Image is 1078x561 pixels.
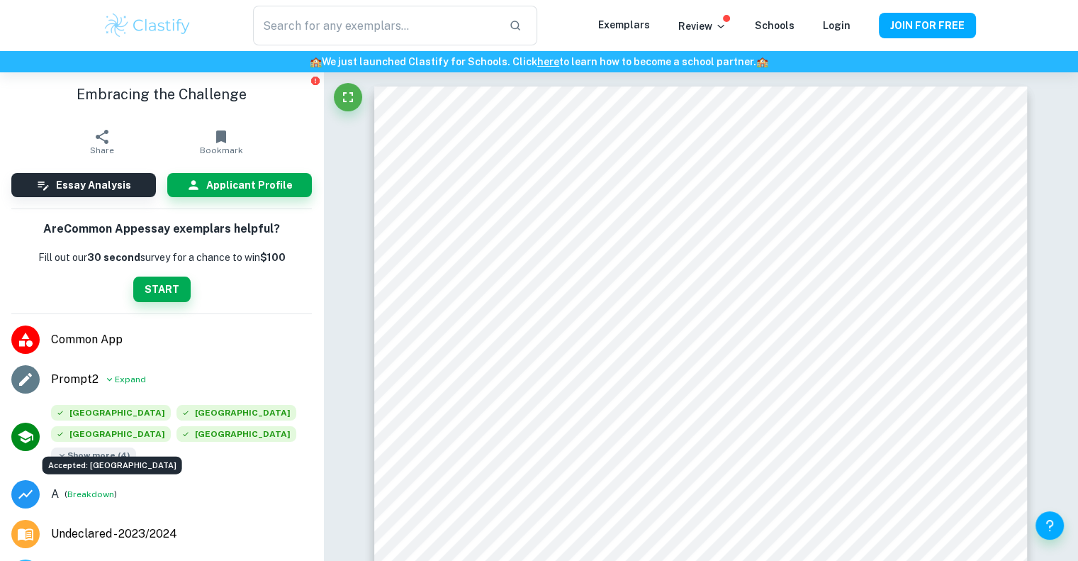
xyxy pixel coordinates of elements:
[51,486,59,503] p: Grade
[115,373,146,386] span: Expand
[51,405,171,426] div: Accepted: Harvard University
[51,371,99,388] a: Prompt2
[87,252,140,263] b: 30 second
[38,250,286,265] p: Fill out our survey for a chance to win
[756,56,768,67] span: 🏫
[176,426,296,448] div: Accepted: Brown University
[67,488,114,501] button: Breakdown
[176,405,296,421] span: [GEOGRAPHIC_DATA]
[51,426,171,442] span: [GEOGRAPHIC_DATA]
[176,405,296,426] div: Accepted: Yale University
[51,331,312,348] span: Common App
[755,20,795,31] a: Schools
[310,56,322,67] span: 🏫
[176,426,296,442] span: [GEOGRAPHIC_DATA]
[260,252,286,263] strong: $100
[598,17,650,33] p: Exemplars
[537,56,559,67] a: here
[133,277,191,302] button: START
[167,173,312,197] button: Applicant Profile
[162,122,281,162] button: Bookmark
[56,177,131,193] h6: Essay Analysis
[43,122,162,162] button: Share
[310,75,320,86] button: Report issue
[678,18,726,34] p: Review
[90,145,114,155] span: Share
[253,6,497,45] input: Search for any exemplars...
[51,526,189,543] a: Major and Application Year
[1035,511,1064,540] button: Help and Feedback
[64,487,117,501] span: ( )
[104,371,146,388] button: Expand
[11,173,156,197] button: Essay Analysis
[43,457,182,474] div: Accepted: [GEOGRAPHIC_DATA]
[3,54,1075,70] h6: We just launched Clastify for Schools. Click to learn how to become a school partner.
[200,145,243,155] span: Bookmark
[51,371,99,388] span: Prompt 2
[823,20,850,31] a: Login
[334,83,362,111] button: Fullscreen
[11,84,312,105] h1: Embracing the Challenge
[51,526,177,543] span: Undeclared - 2023/2024
[879,13,976,38] button: JOIN FOR FREE
[51,426,171,448] div: Accepted: Columbia University
[103,11,193,40] img: Clastify logo
[43,221,280,238] h6: Are Common App essay exemplars helpful?
[51,405,171,421] span: [GEOGRAPHIC_DATA]
[206,177,293,193] h6: Applicant Profile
